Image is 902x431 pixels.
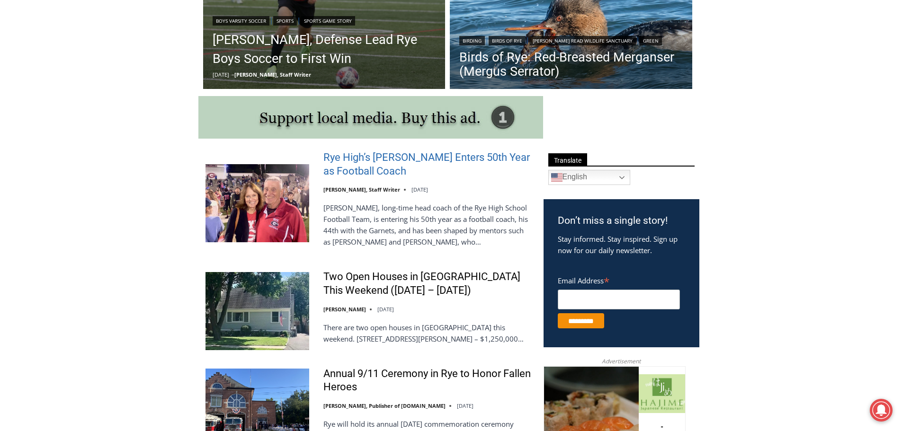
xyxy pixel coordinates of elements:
[213,30,436,68] a: [PERSON_NAME], Defense Lead Rye Boys Soccer to First Win
[228,92,459,118] a: Intern @ [DOMAIN_NAME]
[459,34,683,45] div: | | |
[558,233,685,256] p: Stay informed. Stay inspired. Sign up now for our daily newsletter.
[457,402,473,409] time: [DATE]
[323,322,531,344] p: There are two open houses in [GEOGRAPHIC_DATA] this weekend. [STREET_ADDRESS][PERSON_NAME] – $1,2...
[323,402,446,409] a: [PERSON_NAME], Publisher of [DOMAIN_NAME]
[548,153,587,166] span: Translate
[323,151,531,178] a: Rye High’s [PERSON_NAME] Enters 50th Year as Football Coach
[213,71,229,78] time: [DATE]
[558,213,685,229] h3: Don’t miss a single story!
[234,71,311,78] a: [PERSON_NAME], Staff Writer
[592,357,650,366] span: Advertisement
[323,202,531,247] p: [PERSON_NAME], long-time head coach of the Rye High School Football Team, is entering his 50th ye...
[529,36,636,45] a: [PERSON_NAME] Read Wildlife Sanctuary
[323,186,400,193] a: [PERSON_NAME], Staff Writer
[232,71,234,78] span: –
[301,16,355,26] a: Sports Game Story
[205,164,309,242] img: Rye High’s Dino Garr Enters 50th Year as Football Coach
[248,94,439,115] span: Intern @ [DOMAIN_NAME]
[198,96,543,139] img: support local media, buy this ad
[551,172,563,183] img: en
[98,59,139,113] div: "[PERSON_NAME]'s draw is the fine variety of pristine raw fish kept on hand"
[459,50,683,79] a: Birds of Rye: Red-Breasted Merganser (Mergus Serrator)
[323,367,531,394] a: Annual 9/11 Ceremony in Rye to Honor Fallen Heroes
[411,186,428,193] time: [DATE]
[323,270,531,297] a: Two Open Houses in [GEOGRAPHIC_DATA] This Weekend ([DATE] – [DATE])
[213,14,436,26] div: | |
[3,97,93,133] span: Open Tues. - Sun. [PHONE_NUMBER]
[205,272,309,350] img: Two Open Houses in Rye This Weekend (September 6 – 7)
[548,170,630,185] a: English
[558,271,680,288] label: Email Address
[323,306,366,313] a: [PERSON_NAME]
[489,36,526,45] a: Birds of Rye
[640,36,662,45] a: Green
[213,16,269,26] a: Boys Varsity Soccer
[459,36,485,45] a: Birding
[273,16,297,26] a: Sports
[0,95,95,118] a: Open Tues. - Sun. [PHONE_NUMBER]
[377,306,394,313] time: [DATE]
[239,0,447,92] div: "We would have speakers with experience in local journalism speak to us about their experiences a...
